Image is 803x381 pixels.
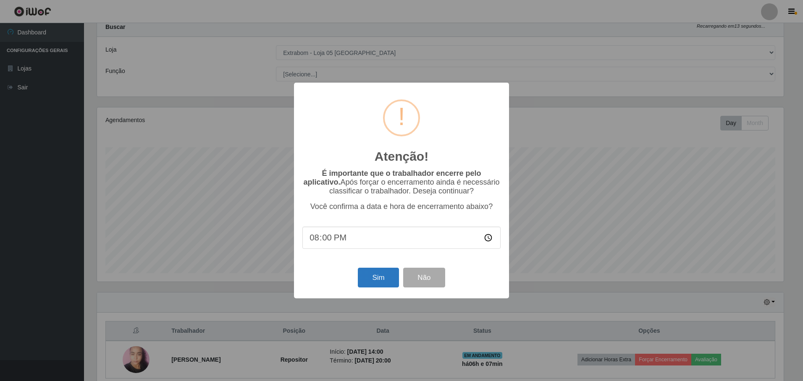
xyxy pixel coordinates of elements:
[375,149,428,164] h2: Atenção!
[403,268,445,287] button: Não
[302,202,501,211] p: Você confirma a data e hora de encerramento abaixo?
[302,169,501,196] p: Após forçar o encerramento ainda é necessário classificar o trabalhador. Deseja continuar?
[358,268,399,287] button: Sim
[303,169,481,186] b: É importante que o trabalhador encerre pelo aplicativo.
